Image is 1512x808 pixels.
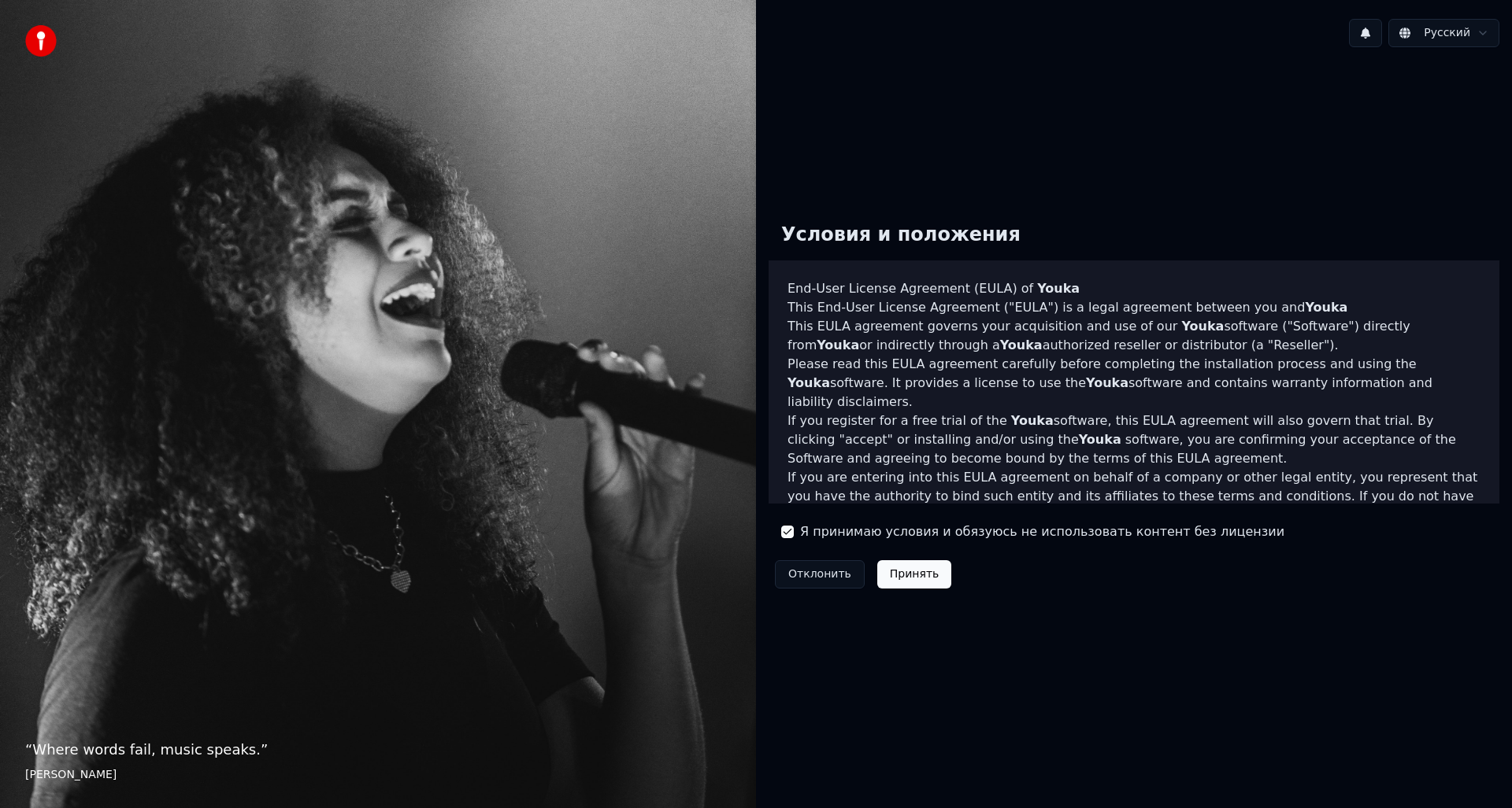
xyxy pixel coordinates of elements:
[787,298,1480,317] p: This End-User License Agreement ("EULA") is a legal agreement between you and
[787,375,830,390] span: Youka
[25,25,57,57] img: youka
[775,560,865,588] button: Отклонить
[25,767,731,783] footer: [PERSON_NAME]
[787,468,1480,544] p: If you are entering into this EULA agreement on behalf of a company or other legal entity, you re...
[1000,338,1043,352] span: Youka
[787,279,1480,298] h3: End-User License Agreement (EULA) of
[1079,432,1121,447] span: Youka
[769,210,1033,260] div: Условия и положения
[1011,413,1054,428] span: Youka
[25,739,731,761] p: “ Where words fail, music speaks. ”
[817,338,859,352] span: Youka
[1037,281,1080,296] span: Youka
[787,317,1480,355] p: This EULA agreement governs your acquisition and use of our software ("Software") directly from o...
[800,522,1284,541] label: Я принимаю условия и обязуюсь не использовать контент без лицензии
[877,560,952,588] button: Принять
[1181,319,1224,334] span: Youka
[787,411,1480,468] p: If you register for a free trial of the software, this EULA agreement will also govern that trial...
[1305,300,1347,315] span: Youka
[1086,375,1128,390] span: Youka
[787,355,1480,411] p: Please read this EULA agreement carefully before completing the installation process and using th...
